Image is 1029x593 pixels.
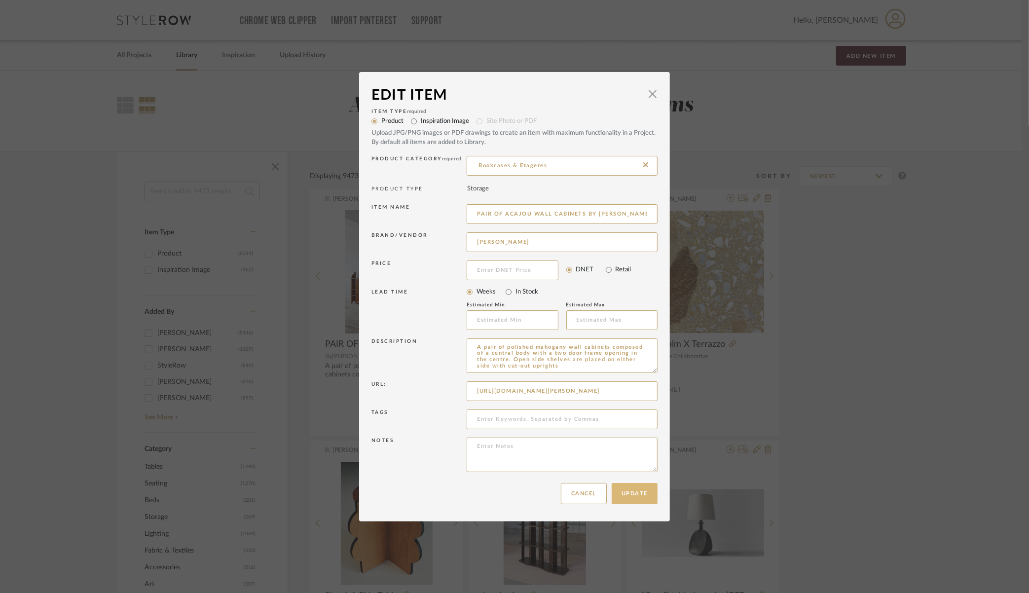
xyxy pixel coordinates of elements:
[371,84,643,106] div: Edit Item
[371,260,467,277] div: Price
[515,287,538,297] label: In Stock
[576,265,594,275] label: DNET
[371,381,467,402] div: Url:
[566,302,635,308] div: Estimated Max
[371,338,467,373] div: Description
[371,128,658,148] div: Upload JPG/PNG images or PDF drawings to create an item with maximum functionality in a Project. ...
[467,409,658,429] input: Enter Keywords, Separated by Commas
[561,483,607,504] button: Cancel
[371,182,467,197] div: PRODUCT TYPE
[371,204,467,224] div: Item name
[371,438,467,473] div: Notes
[467,381,658,401] input: Enter URL
[371,289,467,331] div: LEAD TIME
[442,156,461,161] span: required
[407,109,427,114] span: required
[467,302,536,308] div: Estimated Min
[371,114,658,148] mat-radio-group: Select item type
[467,156,658,176] input: Type a category to search and select
[612,483,658,504] button: Update
[371,232,467,253] div: Brand/Vendor
[371,409,467,430] div: Tags
[467,204,658,224] input: Enter Name
[381,116,404,126] label: Product
[566,310,658,330] input: Estimated Max
[477,287,496,297] label: Weeks
[467,260,558,280] input: Enter DNET Price
[371,156,467,176] div: Product Category
[467,285,658,299] mat-radio-group: Select item type
[566,263,658,277] mat-radio-group: Select price type
[616,265,631,275] label: Retail
[643,84,662,104] button: Close
[467,184,489,194] div: Storage
[467,310,558,330] input: Estimated Min
[371,109,658,114] div: Item Type
[421,116,469,126] label: Inspiration Image
[467,232,658,252] input: Unknown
